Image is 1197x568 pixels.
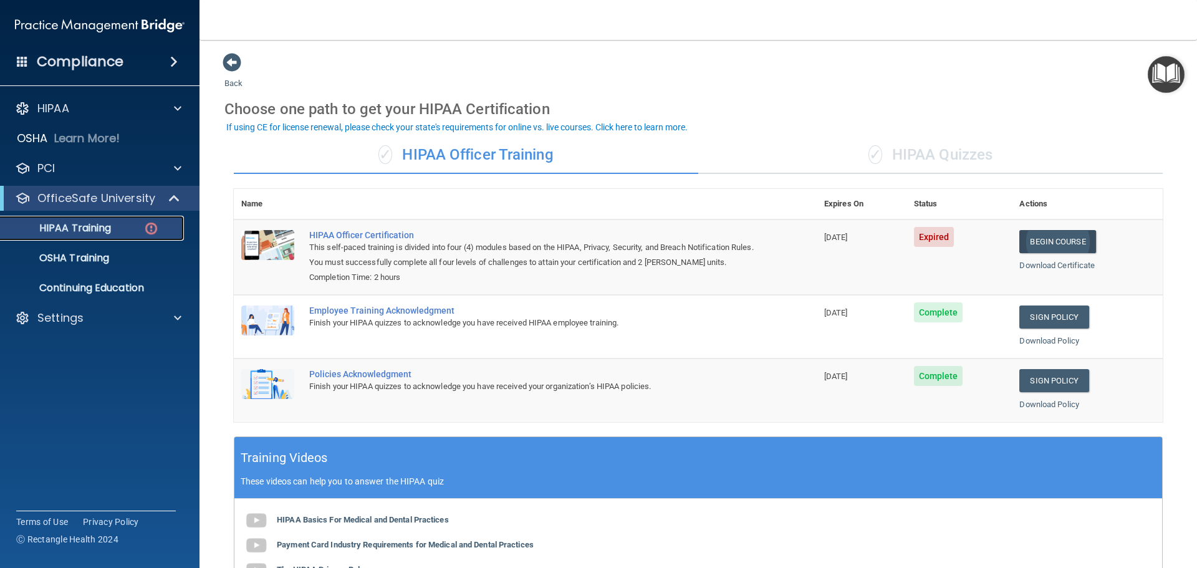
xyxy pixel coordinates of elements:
[37,161,55,176] p: PCI
[244,533,269,558] img: gray_youtube_icon.38fcd6cc.png
[906,189,1012,219] th: Status
[224,64,243,88] a: Back
[1019,306,1089,329] a: Sign Policy
[8,282,178,294] p: Continuing Education
[244,508,269,533] img: gray_youtube_icon.38fcd6cc.png
[143,221,159,236] img: danger-circle.6113f641.png
[868,145,882,164] span: ✓
[1019,261,1095,270] a: Download Certificate
[224,121,690,133] button: If using CE for license renewal, please check your state's requirements for online vs. live cours...
[15,101,181,116] a: HIPAA
[226,123,688,132] div: If using CE for license renewal, please check your state's requirements for online vs. live cours...
[309,315,754,330] div: Finish your HIPAA quizzes to acknowledge you have received HIPAA employee training.
[1148,56,1185,93] button: Open Resource Center
[824,233,848,242] span: [DATE]
[277,540,534,549] b: Payment Card Industry Requirements for Medical and Dental Practices
[309,306,754,315] div: Employee Training Acknowledgment
[698,137,1163,174] div: HIPAA Quizzes
[277,515,449,524] b: HIPAA Basics For Medical and Dental Practices
[16,516,68,528] a: Terms of Use
[37,191,155,206] p: OfficeSafe University
[37,101,69,116] p: HIPAA
[15,161,181,176] a: PCI
[234,137,698,174] div: HIPAA Officer Training
[8,252,109,264] p: OSHA Training
[309,270,754,285] div: Completion Time: 2 hours
[8,222,111,234] p: HIPAA Training
[378,145,392,164] span: ✓
[1019,336,1079,345] a: Download Policy
[824,308,848,317] span: [DATE]
[54,131,120,146] p: Learn More!
[824,372,848,381] span: [DATE]
[1019,230,1095,253] a: Begin Course
[241,447,328,469] h5: Training Videos
[37,310,84,325] p: Settings
[15,191,181,206] a: OfficeSafe University
[15,13,185,38] img: PMB logo
[914,227,954,247] span: Expired
[17,131,48,146] p: OSHA
[15,310,181,325] a: Settings
[241,476,1156,486] p: These videos can help you to answer the HIPAA quiz
[914,366,963,386] span: Complete
[309,379,754,394] div: Finish your HIPAA quizzes to acknowledge you have received your organization’s HIPAA policies.
[16,533,118,546] span: Ⓒ Rectangle Health 2024
[1012,189,1163,219] th: Actions
[817,189,906,219] th: Expires On
[234,189,302,219] th: Name
[309,230,754,240] a: HIPAA Officer Certification
[1019,369,1089,392] a: Sign Policy
[83,516,139,528] a: Privacy Policy
[309,369,754,379] div: Policies Acknowledgment
[981,479,1182,529] iframe: Drift Widget Chat Controller
[914,302,963,322] span: Complete
[224,91,1172,127] div: Choose one path to get your HIPAA Certification
[1019,400,1079,409] a: Download Policy
[309,240,754,270] div: This self-paced training is divided into four (4) modules based on the HIPAA, Privacy, Security, ...
[37,53,123,70] h4: Compliance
